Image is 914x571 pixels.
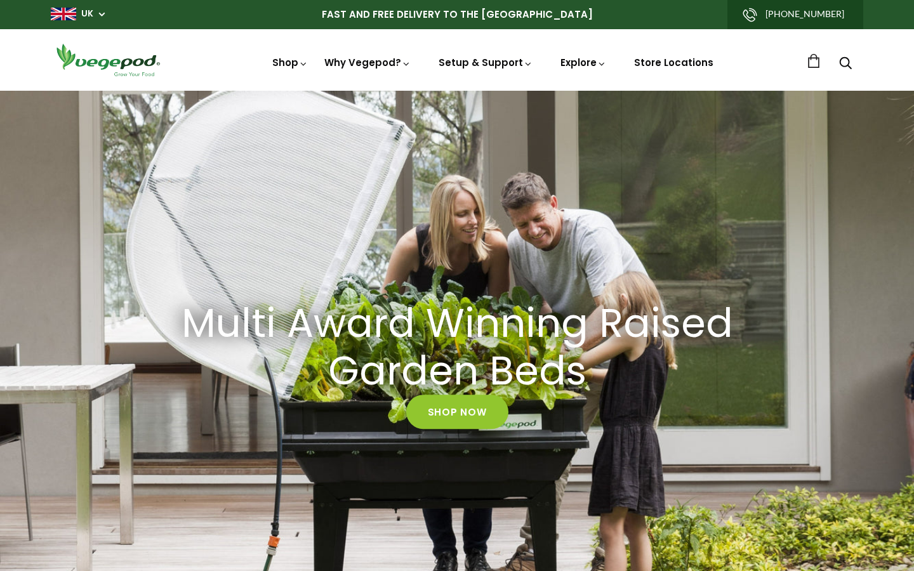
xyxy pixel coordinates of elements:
a: Shop Now [406,395,508,430]
a: UK [81,8,93,20]
img: Vegepod [51,42,165,78]
a: Store Locations [634,56,713,69]
h2: Multi Award Winning Raised Garden Beds [171,300,743,395]
a: Search [839,58,852,71]
a: Shop [272,56,308,69]
a: Explore [560,56,606,69]
img: gb_large.png [51,8,76,20]
a: Why Vegepod? [324,56,411,69]
a: Setup & Support [439,56,533,69]
a: Multi Award Winning Raised Garden Beds [156,300,758,395]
